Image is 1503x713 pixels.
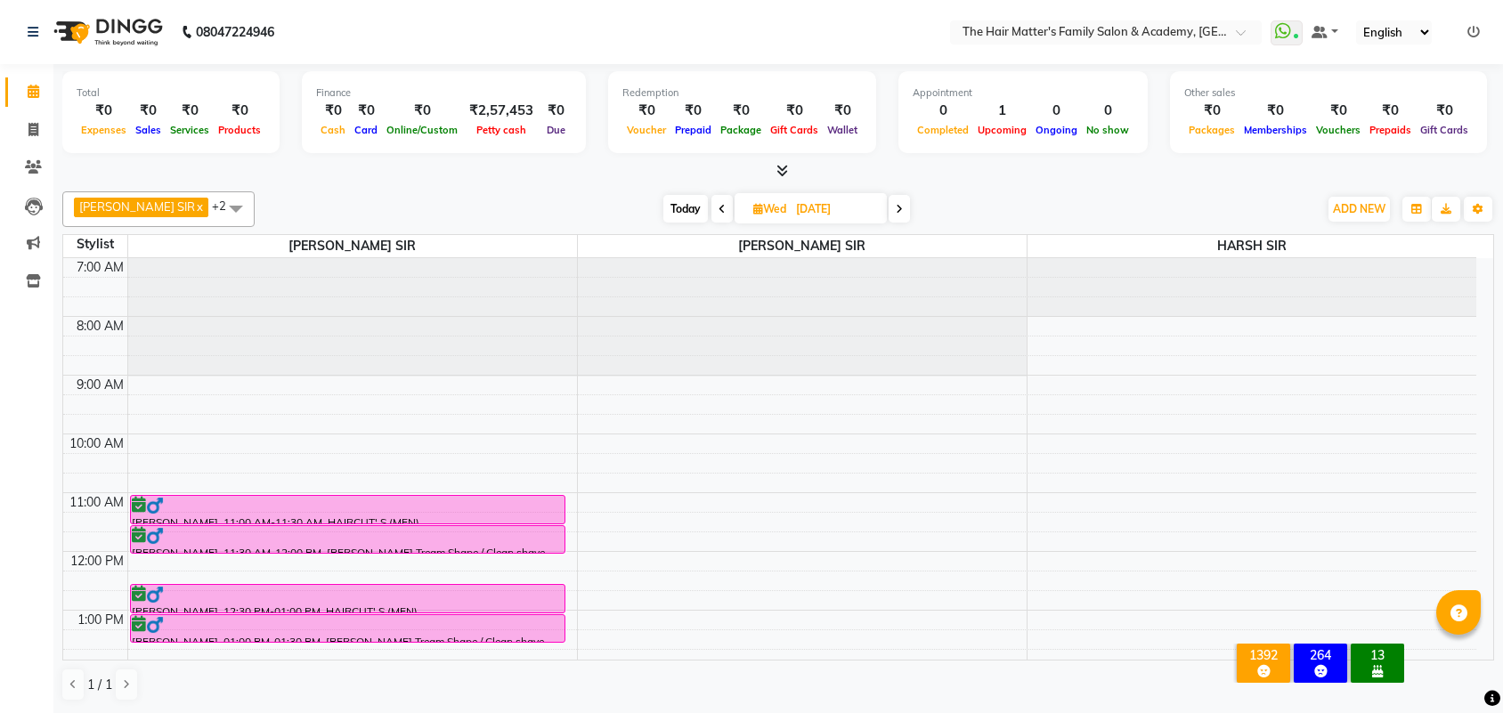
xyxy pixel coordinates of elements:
div: ₹0 [540,101,572,121]
div: 0 [1082,101,1133,121]
span: Package [716,124,766,136]
span: Due [542,124,570,136]
div: 10:00 AM [66,434,127,453]
div: ₹0 [622,101,670,121]
a: x [195,199,203,214]
span: Wallet [823,124,862,136]
div: ₹0 [214,101,265,121]
button: ADD NEW [1328,197,1390,222]
span: ADD NEW [1333,202,1385,215]
div: ₹0 [716,101,766,121]
span: Services [166,124,214,136]
iframe: chat widget [1428,642,1485,695]
div: ₹0 [823,101,862,121]
span: 1 / 1 [87,676,112,694]
div: Stylist [63,235,127,254]
div: 7:00 AM [73,258,127,277]
span: Packages [1184,124,1239,136]
div: ₹0 [350,101,382,121]
span: [PERSON_NAME] SIR [79,199,195,214]
span: Voucher [622,124,670,136]
div: [PERSON_NAME], 11:30 AM-12:00 PM, [PERSON_NAME] Tream Shape / Clean shave [131,526,565,553]
div: ₹0 [1416,101,1473,121]
div: ₹0 [131,101,166,121]
div: [PERSON_NAME], 01:00 PM-01:30 PM, [PERSON_NAME] Tream Shape / Clean shave [131,615,565,642]
span: +2 [212,199,240,213]
div: Finance [316,85,572,101]
div: 11:00 AM [66,493,127,512]
span: Vouchers [1312,124,1365,136]
div: 0 [913,101,973,121]
div: ₹0 [382,101,462,121]
span: Expenses [77,124,131,136]
div: ₹0 [77,101,131,121]
span: Prepaids [1365,124,1416,136]
span: [PERSON_NAME] SIR [128,235,577,257]
span: Today [663,195,708,223]
div: 13 [1354,647,1401,663]
div: 0 [1031,101,1082,121]
span: Gift Cards [1416,124,1473,136]
span: Prepaid [670,124,716,136]
div: ₹0 [1312,101,1365,121]
span: Card [350,124,382,136]
div: Total [77,85,265,101]
div: 9:00 AM [73,376,127,394]
span: Memberships [1239,124,1312,136]
span: Ongoing [1031,124,1082,136]
div: 264 [1297,647,1344,663]
div: 1:00 PM [74,611,127,629]
div: ₹0 [670,101,716,121]
div: 1392 [1240,647,1287,663]
b: 08047224946 [196,7,274,57]
span: [PERSON_NAME] SIR [578,235,1027,257]
span: Petty cash [472,124,531,136]
span: Cash [316,124,350,136]
div: Other sales [1184,85,1473,101]
div: ₹0 [1184,101,1239,121]
div: 12:00 PM [67,552,127,571]
div: Redemption [622,85,862,101]
span: Products [214,124,265,136]
div: ₹0 [166,101,214,121]
span: Gift Cards [766,124,823,136]
div: ₹0 [1365,101,1416,121]
span: HARSH SIR [1028,235,1477,257]
div: 1 [973,101,1031,121]
div: ₹0 [766,101,823,121]
img: logo [45,7,167,57]
div: Appointment [913,85,1133,101]
div: ₹0 [316,101,350,121]
div: [PERSON_NAME], 12:30 PM-01:00 PM, HAIRCUT' S (MEN) [131,585,565,612]
div: ₹0 [1239,101,1312,121]
div: ₹2,57,453 [462,101,540,121]
span: Completed [913,124,973,136]
div: [PERSON_NAME], 11:00 AM-11:30 AM, HAIRCUT' S (MEN) [131,496,565,523]
span: Wed [749,202,791,215]
span: Sales [131,124,166,136]
span: Upcoming [973,124,1031,136]
input: 2025-09-03 [791,196,880,223]
span: Online/Custom [382,124,462,136]
div: 8:00 AM [73,317,127,336]
span: No show [1082,124,1133,136]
